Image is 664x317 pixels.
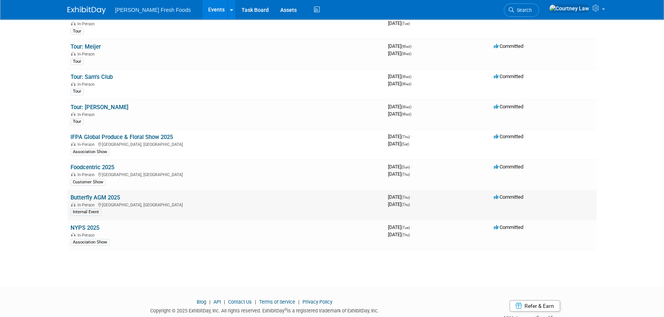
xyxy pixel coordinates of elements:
[494,224,523,230] span: Committed
[71,58,84,65] div: Tour
[401,44,411,49] span: (Wed)
[494,74,523,79] span: Committed
[71,233,76,237] img: In-Person Event
[296,299,301,305] span: |
[71,52,76,56] img: In-Person Event
[197,299,206,305] a: Blog
[401,165,410,169] span: (Sun)
[71,141,382,147] div: [GEOGRAPHIC_DATA], [GEOGRAPHIC_DATA]
[504,3,539,17] a: Search
[401,233,410,237] span: (Thu)
[401,82,411,86] span: (Wed)
[77,172,97,177] span: In-Person
[253,299,258,305] span: |
[71,224,99,231] a: NYPS 2025
[71,164,114,171] a: Foodcentric 2025
[71,149,109,155] div: Association Show
[388,134,412,139] span: [DATE]
[71,112,76,116] img: In-Person Event
[401,172,410,176] span: (Thu)
[510,300,560,312] a: Refer & Earn
[71,43,101,50] a: Tour: Meijer
[77,82,97,87] span: In-Person
[401,135,410,139] span: (Thu)
[71,203,76,206] img: In-Person Event
[77,233,97,238] span: In-Person
[411,224,412,230] span: -
[411,164,412,170] span: -
[401,21,410,26] span: (Tue)
[77,112,97,117] span: In-Person
[115,7,191,13] span: [PERSON_NAME] Fresh Foods
[67,7,106,14] img: ExhibitDay
[388,20,410,26] span: [DATE]
[494,134,523,139] span: Committed
[71,209,101,216] div: Internal Event
[71,104,128,111] a: Tour: [PERSON_NAME]
[388,43,414,49] span: [DATE]
[401,225,410,230] span: (Tue)
[388,201,410,207] span: [DATE]
[411,134,412,139] span: -
[401,203,410,207] span: (Thu)
[388,81,411,87] span: [DATE]
[494,43,523,49] span: Committed
[388,141,409,147] span: [DATE]
[71,21,76,25] img: In-Person Event
[71,201,382,208] div: [GEOGRAPHIC_DATA], [GEOGRAPHIC_DATA]
[388,74,414,79] span: [DATE]
[388,164,412,170] span: [DATE]
[77,21,97,26] span: In-Person
[284,307,287,312] sup: ®
[67,306,462,314] div: Copyright © 2025 ExhibitDay, Inc. All rights reserved. ExhibitDay is a registered trademark of Ex...
[401,75,411,79] span: (Wed)
[71,239,109,246] div: Association Show
[514,7,532,13] span: Search
[228,299,252,305] a: Contact Us
[71,88,84,95] div: Tour
[411,194,412,200] span: -
[388,224,412,230] span: [DATE]
[413,104,414,109] span: -
[222,299,227,305] span: |
[71,118,84,125] div: Tour
[71,171,382,177] div: [GEOGRAPHIC_DATA], [GEOGRAPHIC_DATA]
[302,299,332,305] a: Privacy Policy
[388,171,410,177] span: [DATE]
[71,179,105,186] div: Customer Show
[388,104,414,109] span: [DATE]
[207,299,212,305] span: |
[494,164,523,170] span: Committed
[71,82,76,86] img: In-Person Event
[413,43,414,49] span: -
[77,52,97,57] span: In-Person
[71,194,120,201] a: Butterfly AGM 2025
[401,142,409,146] span: (Sat)
[259,299,295,305] a: Terms of Service
[71,28,84,35] div: Tour
[388,194,412,200] span: [DATE]
[71,142,76,146] img: In-Person Event
[401,105,411,109] span: (Wed)
[77,203,97,208] span: In-Person
[77,142,97,147] span: In-Person
[388,232,410,237] span: [DATE]
[388,51,411,56] span: [DATE]
[494,104,523,109] span: Committed
[401,52,411,56] span: (Wed)
[71,74,113,80] a: Tour: Sam's Club
[401,195,410,199] span: (Thu)
[494,194,523,200] span: Committed
[413,74,414,79] span: -
[71,134,173,141] a: IFPA Global Produce & Floral Show 2025
[71,172,76,176] img: In-Person Event
[388,111,411,117] span: [DATE]
[214,299,221,305] a: API
[401,112,411,116] span: (Wed)
[549,4,589,13] img: Courtney Law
